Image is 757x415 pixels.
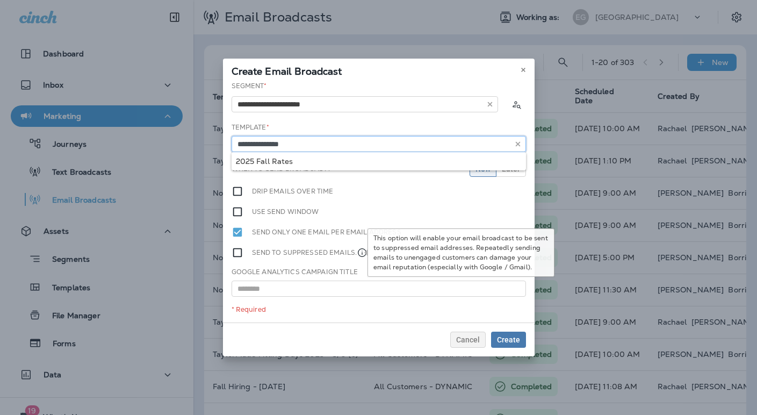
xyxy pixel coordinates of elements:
[367,228,554,277] div: This option will enable your email broadcast to be sent to suppressed email addresses. Repeatedly...
[232,123,269,132] label: Template
[491,332,526,348] button: Create
[232,268,358,276] label: Google Analytics Campaign Title
[252,185,334,197] label: Drip emails over time
[475,165,491,173] span: Now
[450,332,486,348] button: Cancel
[236,157,522,166] div: 2025 Fall Rates
[456,336,480,344] span: Cancel
[232,82,267,90] label: Segment
[252,226,401,238] label: Send only one email per email address
[232,305,526,314] div: * Required
[502,165,520,173] span: Later
[252,247,368,259] label: Send to suppressed emails.
[252,206,319,218] label: Use send window
[497,336,520,344] span: Create
[507,95,526,114] button: Calculate the estimated number of emails to be sent based on selected segment. (This could take a...
[223,59,535,81] div: Create Email Broadcast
